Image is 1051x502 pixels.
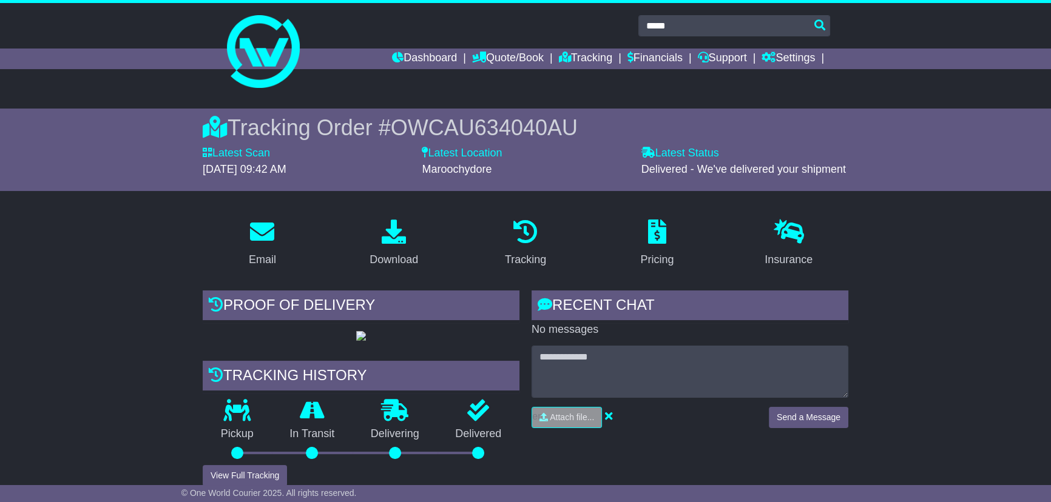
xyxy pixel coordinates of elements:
div: Tracking history [203,361,519,393]
span: OWCAU634040AU [391,115,578,140]
p: Pickup [203,427,272,441]
a: Settings [762,49,815,69]
a: Download [362,215,426,272]
div: Pricing [640,252,674,268]
button: Send a Message [769,407,848,428]
button: View Full Tracking [203,465,287,486]
div: Email [249,252,276,268]
span: © One World Courier 2025. All rights reserved. [181,488,357,498]
p: No messages [532,323,848,336]
img: GetPodImage [356,331,366,341]
a: Support [698,49,747,69]
p: In Transit [272,427,353,441]
div: RECENT CHAT [532,290,848,323]
div: Download [370,252,418,268]
div: Proof of Delivery [203,290,519,323]
p: Delivering [353,427,438,441]
a: Financials [627,49,683,69]
label: Latest Status [641,147,719,160]
a: Tracking [559,49,612,69]
div: Tracking Order # [203,115,848,141]
span: Delivered - We've delivered your shipment [641,163,846,175]
a: Dashboard [392,49,457,69]
a: Insurance [757,215,820,272]
a: Pricing [632,215,681,272]
a: Quote/Book [472,49,544,69]
span: Maroochydore [422,163,492,175]
p: Delivered [438,427,520,441]
div: Insurance [765,252,813,268]
a: Email [241,215,284,272]
a: Tracking [497,215,554,272]
div: Tracking [505,252,546,268]
label: Latest Location [422,147,502,160]
span: [DATE] 09:42 AM [203,163,286,175]
label: Latest Scan [203,147,270,160]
